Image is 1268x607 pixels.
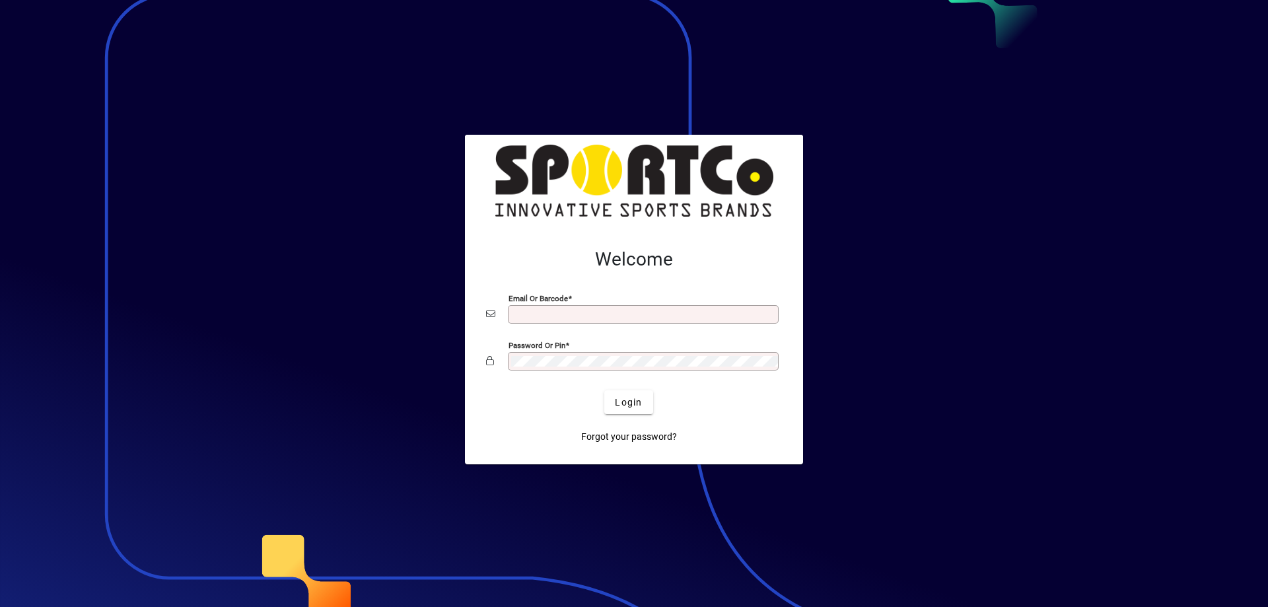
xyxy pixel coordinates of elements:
[581,430,677,444] span: Forgot your password?
[486,248,782,271] h2: Welcome
[509,294,568,303] mat-label: Email or Barcode
[615,396,642,410] span: Login
[509,341,565,350] mat-label: Password or Pin
[604,390,652,414] button: Login
[576,425,682,448] a: Forgot your password?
